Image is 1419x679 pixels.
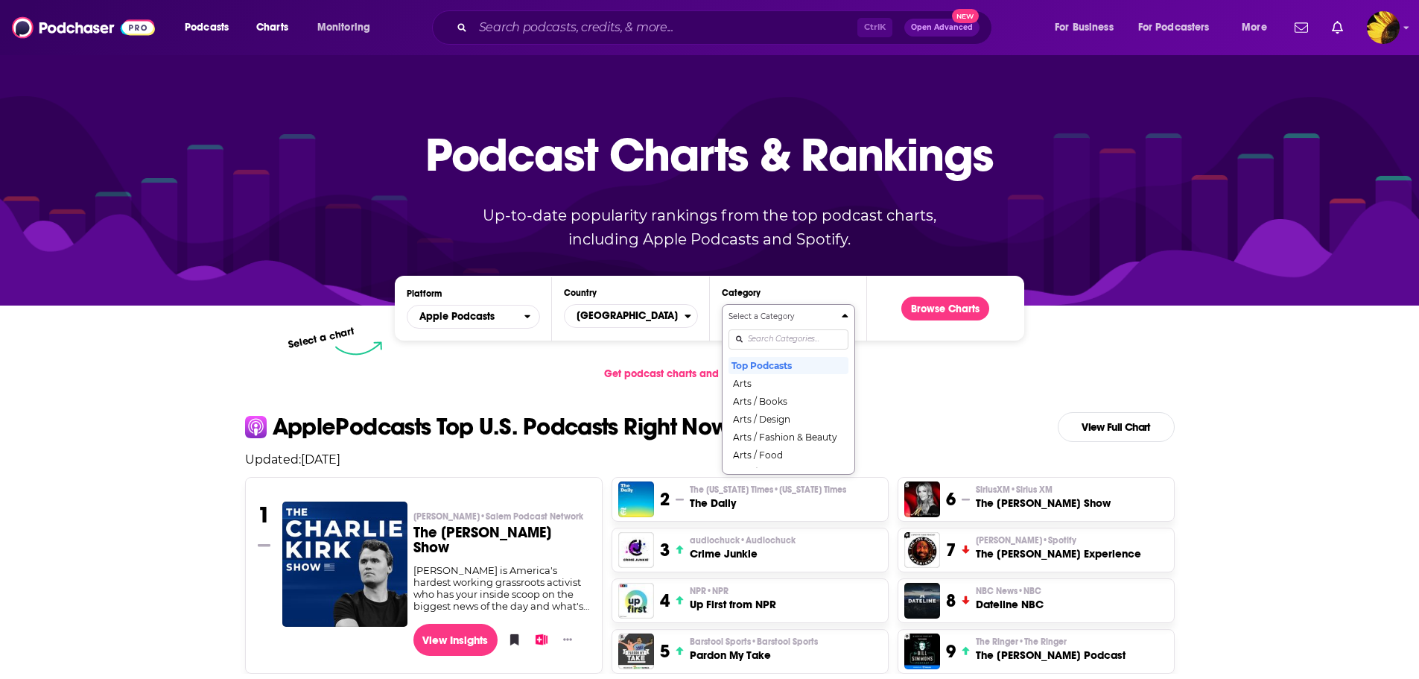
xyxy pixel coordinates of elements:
a: Get podcast charts and rankings via API [592,356,827,392]
p: SiriusXM • Sirius XM [976,484,1111,496]
img: The Bill Simmons Podcast [904,634,940,669]
span: • NPR [706,586,728,596]
img: Up First from NPR [618,583,654,619]
button: open menu [407,305,540,329]
p: The New York Times • New York Times [690,484,846,496]
a: Show notifications dropdown [1326,15,1349,40]
p: The Ringer • The Ringer [976,636,1126,648]
button: Arts / Fashion & Beauty [728,428,848,446]
button: open menu [1231,16,1286,40]
button: Add to List [530,628,545,651]
button: open menu [1128,16,1231,40]
p: Barstool Sports • Barstool Sports [690,636,818,648]
span: SiriusXM [976,484,1053,496]
a: The Megyn Kelly Show [904,481,940,517]
a: Barstool Sports•Barstool SportsPardon My Take [690,636,818,663]
span: Open Advanced [911,24,973,31]
img: The Charlie Kirk Show [282,502,407,627]
p: Podcast Charts & Rankings [425,106,994,203]
h3: Dateline NBC [976,597,1044,612]
h3: The [PERSON_NAME] Show [976,496,1111,511]
p: Up-to-date popularity rankings from the top podcast charts, including Apple Podcasts and Spotify. [454,203,966,251]
h3: 3 [660,539,670,561]
h3: 5 [660,640,670,663]
a: [PERSON_NAME]•Salem Podcast NetworkThe [PERSON_NAME] Show [413,511,590,564]
button: open menu [307,16,390,40]
p: Apple Podcasts Top U.S. Podcasts Right Now [273,415,729,439]
h3: 8 [946,590,956,612]
img: The Daily [618,481,654,517]
button: Arts / Performing Arts [728,464,848,481]
a: The Joe Rogan Experience [904,532,940,568]
p: NBC News • NBC [976,585,1044,597]
a: SiriusXM•Sirius XMThe [PERSON_NAME] Show [976,484,1111,511]
h3: 2 [660,488,670,511]
div: Search podcasts, credits, & more... [446,10,1006,45]
input: Search podcasts, credits, & more... [473,16,857,40]
h3: Up First from NPR [690,597,776,612]
span: • Spotify [1042,535,1076,546]
span: audiochuck [690,534,796,546]
button: Browse Charts [901,297,989,320]
img: User Profile [1367,11,1400,44]
span: The Ringer [976,636,1067,648]
button: open menu [174,16,248,40]
span: [PERSON_NAME] [413,511,583,522]
button: Countries [564,304,697,328]
h4: Select a Category [728,313,836,320]
button: Bookmark Podcast [504,628,518,651]
a: NPR•NPRUp First from NPR [690,585,776,612]
span: Get podcast charts and rankings via API [604,367,800,380]
a: audiochuck•AudiochuckCrime Junkie [690,534,796,561]
button: Arts / Design [728,410,848,428]
h3: The [PERSON_NAME] Show [413,525,590,555]
span: NBC News [976,585,1041,597]
span: [GEOGRAPHIC_DATA] [565,303,684,329]
span: New [952,9,979,23]
span: The [US_STATE] Times [690,484,846,496]
p: Joe Rogan • Spotify [976,534,1141,546]
span: • Barstool Sports [751,637,818,647]
button: Arts / Books [728,392,848,410]
h3: The Daily [690,496,846,511]
span: [PERSON_NAME] [976,534,1076,546]
span: Monitoring [317,17,370,38]
img: Crime Junkie [618,532,654,568]
button: open menu [1044,16,1132,40]
img: Dateline NBC [904,583,940,619]
a: NBC News•NBCDateline NBC [976,585,1044,612]
button: Top Podcasts [728,356,848,374]
a: Show notifications dropdown [1289,15,1314,40]
a: View Insights [413,624,498,656]
a: Charts [247,16,297,40]
h3: 7 [946,539,956,561]
h3: The [PERSON_NAME] Podcast [976,648,1126,663]
img: apple Icon [245,416,267,438]
span: Podcasts [185,17,229,38]
h3: 4 [660,590,670,612]
span: • Salem Podcast Network [480,511,583,522]
p: NPR • NPR [690,585,776,597]
span: Charts [256,17,288,38]
img: select arrow [335,341,382,356]
span: Barstool Sports [690,636,818,648]
p: Charlie Kirk • Salem Podcast Network [413,511,590,522]
img: Pardon My Take [618,634,654,669]
span: NPR [690,585,728,597]
span: Logged in as ARMSquadcast [1367,11,1400,44]
a: [PERSON_NAME]•SpotifyThe [PERSON_NAME] Experience [976,534,1141,561]
div: [PERSON_NAME] is America's hardest working grassroots activist who has your inside scoop on the b... [413,564,590,612]
a: The Charlie Kirk Show [282,502,407,626]
h2: Platforms [407,305,540,329]
p: Select a chart [288,325,356,351]
a: The Ringer•The RingerThe [PERSON_NAME] Podcast [976,636,1126,663]
a: The [US_STATE] Times•[US_STATE] TimesThe Daily [690,484,846,511]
